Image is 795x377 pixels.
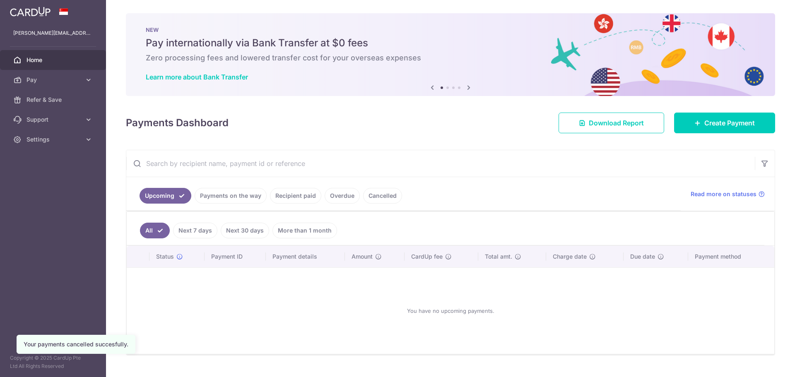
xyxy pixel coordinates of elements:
[26,56,81,64] span: Home
[485,252,512,261] span: Total amt.
[559,113,664,133] a: Download Report
[24,340,128,348] div: Your payments cancelled succesfully.
[363,188,402,204] a: Cancelled
[352,252,373,261] span: Amount
[140,223,170,238] a: All
[13,29,93,37] p: [PERSON_NAME][EMAIL_ADDRESS][DOMAIN_NAME]
[146,53,755,63] h6: Zero processing fees and lowered transfer cost for your overseas expenses
[156,252,174,261] span: Status
[691,190,765,198] a: Read more on statuses
[195,188,267,204] a: Payments on the way
[137,274,764,347] div: You have no upcoming payments.
[10,7,51,17] img: CardUp
[146,73,248,81] a: Learn more about Bank Transfer
[146,36,755,50] h5: Pay internationally via Bank Transfer at $0 fees
[688,246,774,267] th: Payment method
[553,252,587,261] span: Charge date
[630,252,655,261] span: Due date
[126,115,229,130] h4: Payments Dashboard
[589,118,644,128] span: Download Report
[674,113,775,133] a: Create Payment
[411,252,443,261] span: CardUp fee
[221,223,269,238] a: Next 30 days
[266,246,345,267] th: Payment details
[325,188,360,204] a: Overdue
[205,246,266,267] th: Payment ID
[26,135,81,144] span: Settings
[140,188,191,204] a: Upcoming
[691,190,756,198] span: Read more on statuses
[26,96,81,104] span: Refer & Save
[146,26,755,33] p: NEW
[26,115,81,124] span: Support
[272,223,337,238] a: More than 1 month
[704,118,755,128] span: Create Payment
[26,76,81,84] span: Pay
[126,150,755,177] input: Search by recipient name, payment id or reference
[126,13,775,96] img: Bank transfer banner
[173,223,217,238] a: Next 7 days
[270,188,321,204] a: Recipient paid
